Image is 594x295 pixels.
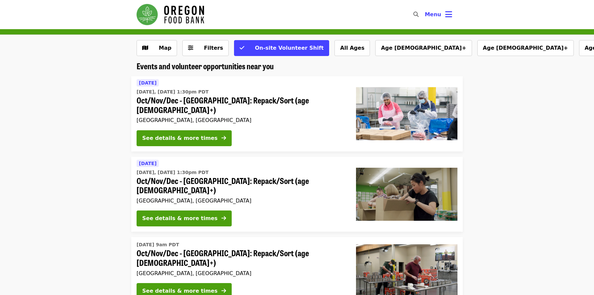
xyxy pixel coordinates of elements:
time: [DATE], [DATE] 1:30pm PDT [137,88,208,95]
button: All Ages [334,40,370,56]
span: Oct/Nov/Dec - [GEOGRAPHIC_DATA]: Repack/Sort (age [DEMOGRAPHIC_DATA]+) [137,248,345,267]
span: Filters [204,45,223,51]
span: Oct/Nov/Dec - [GEOGRAPHIC_DATA]: Repack/Sort (age [DEMOGRAPHIC_DATA]+) [137,176,345,195]
div: [GEOGRAPHIC_DATA], [GEOGRAPHIC_DATA] [137,198,345,204]
i: arrow-right icon [221,288,226,294]
i: sliders-h icon [188,45,193,51]
input: Search [423,7,428,23]
i: map icon [142,45,148,51]
button: See details & more times [137,210,232,226]
div: [GEOGRAPHIC_DATA], [GEOGRAPHIC_DATA] [137,117,345,123]
i: arrow-right icon [221,215,226,221]
i: search icon [413,11,419,18]
div: See details & more times [142,287,217,295]
button: Age [DEMOGRAPHIC_DATA]+ [477,40,574,56]
span: On-site Volunteer Shift [255,45,324,51]
span: [DATE] [139,161,156,166]
span: Events and volunteer opportunities near you [137,60,274,72]
i: check icon [240,45,244,51]
img: Oct/Nov/Dec - Beaverton: Repack/Sort (age 10+) organized by Oregon Food Bank [356,87,457,140]
img: Oct/Nov/Dec - Portland: Repack/Sort (age 8+) organized by Oregon Food Bank [356,168,457,221]
button: Age [DEMOGRAPHIC_DATA]+ [375,40,472,56]
span: Map [159,45,171,51]
time: [DATE], [DATE] 1:30pm PDT [137,169,208,176]
a: See details for "Oct/Nov/Dec - Portland: Repack/Sort (age 8+)" [131,157,463,232]
div: See details & more times [142,134,217,142]
div: See details & more times [142,214,217,222]
i: bars icon [445,10,452,19]
button: Show map view [137,40,177,56]
span: Menu [425,11,441,18]
div: [GEOGRAPHIC_DATA], [GEOGRAPHIC_DATA] [137,270,345,276]
button: On-site Volunteer Shift [234,40,329,56]
span: Oct/Nov/Dec - [GEOGRAPHIC_DATA]: Repack/Sort (age [DEMOGRAPHIC_DATA]+) [137,95,345,115]
i: arrow-right icon [221,135,226,141]
button: Toggle account menu [419,7,457,23]
img: Oregon Food Bank - Home [137,4,204,25]
span: [DATE] [139,80,156,86]
button: See details & more times [137,130,232,146]
button: Filters (0 selected) [182,40,229,56]
a: See details for "Oct/Nov/Dec - Beaverton: Repack/Sort (age 10+)" [131,76,463,151]
time: [DATE] 9am PDT [137,241,179,248]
